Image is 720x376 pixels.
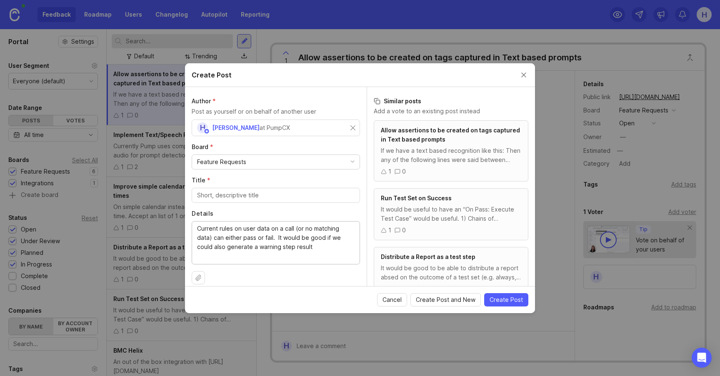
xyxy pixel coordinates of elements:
a: Run Test Set on SuccessIt would be useful to have an “On Pass: Execute Test Case” would be useful... [374,188,528,240]
p: Post as yourself or on behalf of another user [192,107,360,116]
img: member badge [204,128,210,134]
span: Title (required) [192,177,210,184]
div: H [197,122,208,133]
div: 1 [388,226,391,235]
textarea: Current rules on user data on a call (or no matching data) can either pass or fail. It would be g... [197,224,355,261]
button: Upload file [192,271,205,284]
div: 0 [402,284,406,294]
span: Cancel [382,296,402,304]
div: 1 [388,284,391,294]
button: Create Post [484,293,528,306]
div: If we have a text based recognition like this: Then any of the following lines were said between ... [381,146,521,164]
div: at PumpCX [260,123,290,132]
span: [PERSON_NAME] [212,124,260,131]
div: 0 [402,167,406,176]
div: 1 [388,167,391,176]
div: Open Intercom Messenger [692,348,712,368]
span: Distribute a Report as a test step [381,253,475,260]
button: Create Post and New [410,293,481,306]
input: Short, descriptive title [197,191,355,200]
h3: Similar posts [374,97,528,105]
button: Cancel [377,293,407,306]
div: It would be good to be able to distribute a report absed on the outcome of a test set (e.g. alway... [381,264,521,282]
a: Allow assertions to be created on tags captured in Text based promptsIf we have a text based reco... [374,120,528,182]
div: 0 [402,226,406,235]
div: Feature Requests [197,157,246,167]
span: Board (required) [192,143,213,150]
a: Distribute a Report as a test stepIt would be good to be able to distribute a report absed on the... [374,247,528,299]
p: Add a vote to an existing post instead [374,107,528,115]
span: Create Post and New [416,296,475,304]
span: Run Test Set on Success [381,194,452,202]
label: Details [192,209,360,218]
span: Author (required) [192,97,216,105]
button: Close create post modal [519,70,528,80]
span: Allow assertions to be created on tags captured in Text based prompts [381,127,520,143]
span: Create Post [490,296,523,304]
div: It would be useful to have an “On Pass: Execute Test Case” would be useful. 1) Chains of dependen... [381,205,521,223]
h2: Create Post [192,70,232,80]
